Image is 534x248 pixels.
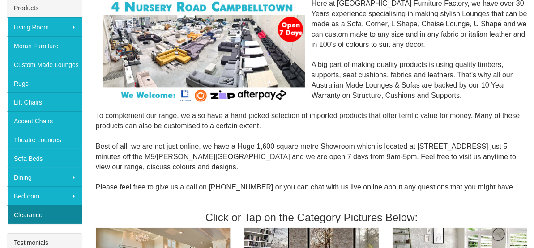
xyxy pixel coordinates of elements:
a: Dining [7,168,82,186]
a: Lift Chairs [7,92,82,111]
a: Living Room [7,17,82,36]
a: Clearance [7,205,82,224]
a: Theatre Lounges [7,130,82,149]
a: Moran Furniture [7,36,82,55]
a: Custom Made Lounges [7,55,82,74]
a: Rugs [7,74,82,92]
a: Sofa Beds [7,149,82,168]
h3: Click or Tap on the Category Pictures Below: [96,212,527,223]
a: Bedroom [7,186,82,205]
a: Accent Chairs [7,111,82,130]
